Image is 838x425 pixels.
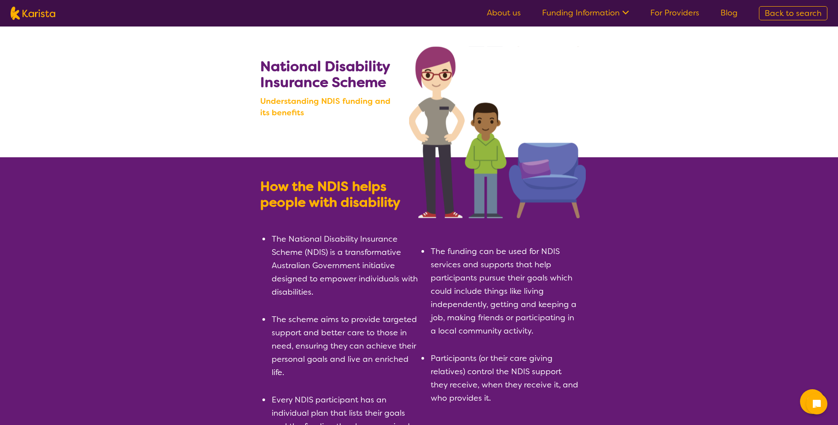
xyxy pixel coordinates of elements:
[542,8,629,18] a: Funding Information
[430,352,578,405] li: Participants (or their care giving relatives) control the NDIS support they receive, when they re...
[650,8,699,18] a: For Providers
[430,245,578,338] li: The funding can be used for NDIS services and supports that help participants pursue their goals ...
[409,46,586,218] img: Search NDIS services with Karista
[260,57,390,91] b: National Disability Insurance Scheme
[11,7,55,20] img: Karista logo
[271,232,419,299] li: The National Disability Insurance Scheme (NDIS) is a transformative Australian Government initiat...
[765,8,822,19] span: Back to search
[271,313,419,379] li: The scheme aims to provide targeted support and better care to those in need, ensuring they can a...
[759,6,827,20] a: Back to search
[720,8,738,18] a: Blog
[800,389,825,414] button: Channel Menu
[487,8,521,18] a: About us
[260,95,401,118] b: Understanding NDIS funding and its benefits
[260,178,400,211] b: How the NDIS helps people with disability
